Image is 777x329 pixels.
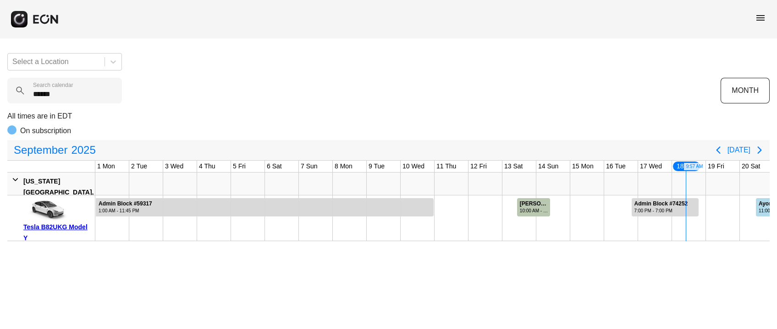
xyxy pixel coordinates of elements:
div: [US_STATE][GEOGRAPHIC_DATA], [GEOGRAPHIC_DATA] [23,176,94,209]
span: menu [755,12,766,23]
p: On subscription [20,125,71,136]
div: Rented for 103 days by Admin Block Current status is rental [95,195,434,216]
div: 11 Thu [435,161,458,172]
div: 15 Mon [570,161,595,172]
div: 16 Tue [604,161,628,172]
button: [DATE] [727,142,750,158]
label: Search calendar [33,81,73,89]
div: 18 Thu [672,161,701,172]
div: 3 Wed [163,161,185,172]
div: [PERSON_NAME] #70421 [520,200,549,207]
button: Previous page [709,141,727,159]
span: September [12,141,69,159]
button: Next page [750,141,769,159]
div: Admin Block #59317 [99,200,152,207]
div: 8 Mon [333,161,354,172]
div: 6 Sat [265,161,284,172]
div: 7 Sun [299,161,320,172]
div: 7:00 PM - 7:00 PM [634,207,688,214]
div: 9 Tue [367,161,386,172]
div: 1 Mon [95,161,117,172]
div: 2 Tue [129,161,149,172]
button: September2025 [8,141,101,159]
div: 19 Fri [706,161,726,172]
div: 20 Sat [740,161,762,172]
p: All times are in EDT [7,111,770,122]
div: 4 Thu [197,161,217,172]
div: 10 Wed [401,161,426,172]
span: 2025 [69,141,97,159]
div: 13 Sat [502,161,524,172]
div: 14 Sun [536,161,560,172]
div: 12 Fri [468,161,489,172]
div: 5 Fri [231,161,248,172]
div: 1:00 AM - 11:45 PM [99,207,152,214]
img: car [23,199,69,221]
button: MONTH [721,78,770,103]
div: Rented for 1 days by Naveen Kumar Current status is completed [517,195,551,216]
div: Tesla B82UKG Model Y [23,221,92,243]
div: Admin Block #74252 [634,200,688,207]
div: 17 Wed [638,161,664,172]
div: 10:00 AM - 10:00 AM [520,207,549,214]
div: Rented for 2 days by Admin Block Current status is rental [631,195,699,216]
